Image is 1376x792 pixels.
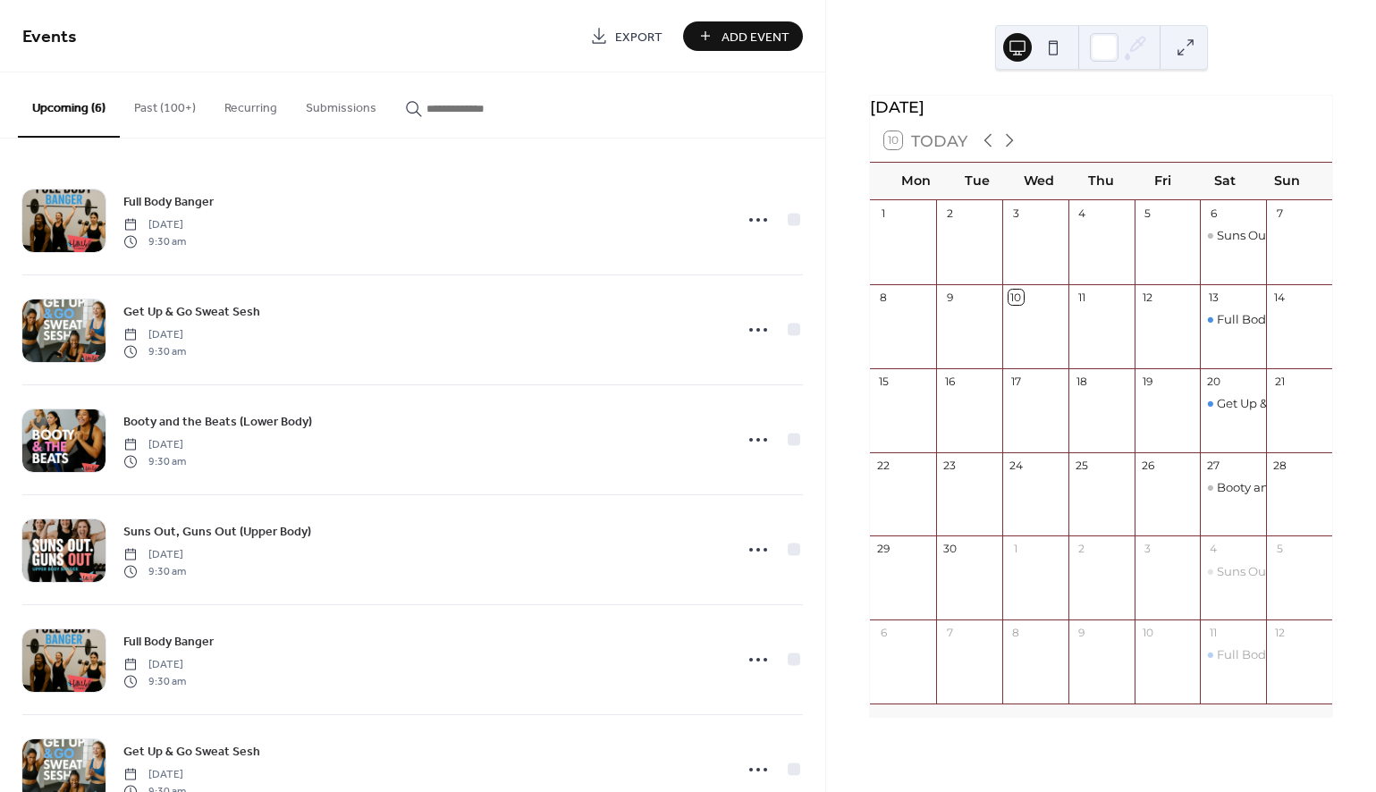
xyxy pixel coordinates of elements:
[22,20,77,55] span: Events
[123,343,186,359] span: 9:30 am
[291,72,391,136] button: Submissions
[1206,458,1221,473] div: 27
[1140,290,1155,305] div: 12
[1272,626,1287,641] div: 12
[683,21,803,51] button: Add Event
[123,233,186,249] span: 9:30 am
[876,458,891,473] div: 22
[123,301,260,322] a: Get Up & Go Sweat Sesh
[1074,626,1089,641] div: 9
[1206,374,1221,389] div: 20
[1074,290,1089,305] div: 11
[1206,542,1221,557] div: 4
[123,193,214,212] span: Full Body Banger
[1206,290,1221,305] div: 13
[123,523,311,542] span: Suns Out, Guns Out (Upper Body)
[1140,626,1155,641] div: 10
[1272,374,1287,389] div: 21
[123,413,312,432] span: Booty and the Beats (Lower Body)
[1195,163,1256,199] div: Sat
[123,673,186,689] span: 9:30 am
[123,741,260,762] a: Get Up & Go Sweat Sesh
[615,28,663,46] span: Export
[942,626,958,641] div: 7
[1140,206,1155,221] div: 5
[1074,458,1089,473] div: 25
[1272,290,1287,305] div: 14
[1272,458,1287,473] div: 28
[1009,206,1024,221] div: 3
[876,542,891,557] div: 29
[942,290,958,305] div: 9
[1200,646,1266,662] div: Full Body Banger
[1140,374,1155,389] div: 19
[1009,163,1070,199] div: Wed
[123,743,260,762] span: Get Up & Go Sweat Sesh
[123,217,186,233] span: [DATE]
[1140,542,1155,557] div: 3
[210,72,291,136] button: Recurring
[942,206,958,221] div: 2
[876,206,891,221] div: 1
[870,96,1332,119] div: [DATE]
[942,374,958,389] div: 16
[123,411,312,432] a: Booty and the Beats (Lower Body)
[1009,290,1024,305] div: 10
[876,626,891,641] div: 6
[1200,563,1266,579] div: Suns Out, Guns Out (Upper Body)
[1200,395,1266,411] div: Get Up & Go Sweat Sesh
[1132,163,1194,199] div: Fri
[1206,626,1221,641] div: 11
[1200,479,1266,495] div: Booty and the Beats (Lower Body)
[722,28,789,46] span: Add Event
[1272,206,1287,221] div: 7
[123,521,311,542] a: Suns Out, Guns Out (Upper Body)
[18,72,120,138] button: Upcoming (6)
[123,633,214,652] span: Full Body Banger
[123,547,186,563] span: [DATE]
[1206,206,1221,221] div: 6
[123,303,260,322] span: Get Up & Go Sweat Sesh
[1009,374,1024,389] div: 17
[123,657,186,673] span: [DATE]
[123,563,186,579] span: 9:30 am
[876,290,891,305] div: 8
[123,437,186,453] span: [DATE]
[1074,206,1089,221] div: 4
[947,163,1009,199] div: Tue
[123,631,214,652] a: Full Body Banger
[1217,311,1319,327] div: Full Body Banger
[1140,458,1155,473] div: 26
[1217,646,1319,662] div: Full Body Banger
[884,163,946,199] div: Mon
[120,72,210,136] button: Past (100+)
[1009,626,1024,641] div: 8
[876,374,891,389] div: 15
[1256,163,1318,199] div: Sun
[1200,311,1266,327] div: Full Body Banger
[1070,163,1132,199] div: Thu
[942,458,958,473] div: 23
[123,767,186,783] span: [DATE]
[1009,458,1024,473] div: 24
[1217,395,1356,411] div: Get Up & Go Sweat Sesh
[123,453,186,469] span: 9:30 am
[1009,542,1024,557] div: 1
[942,542,958,557] div: 30
[1074,542,1089,557] div: 2
[1200,227,1266,243] div: Suns Out, Guns Out (Upper Body)
[577,21,676,51] a: Export
[123,191,214,212] a: Full Body Banger
[123,327,186,343] span: [DATE]
[1272,542,1287,557] div: 5
[1074,374,1089,389] div: 18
